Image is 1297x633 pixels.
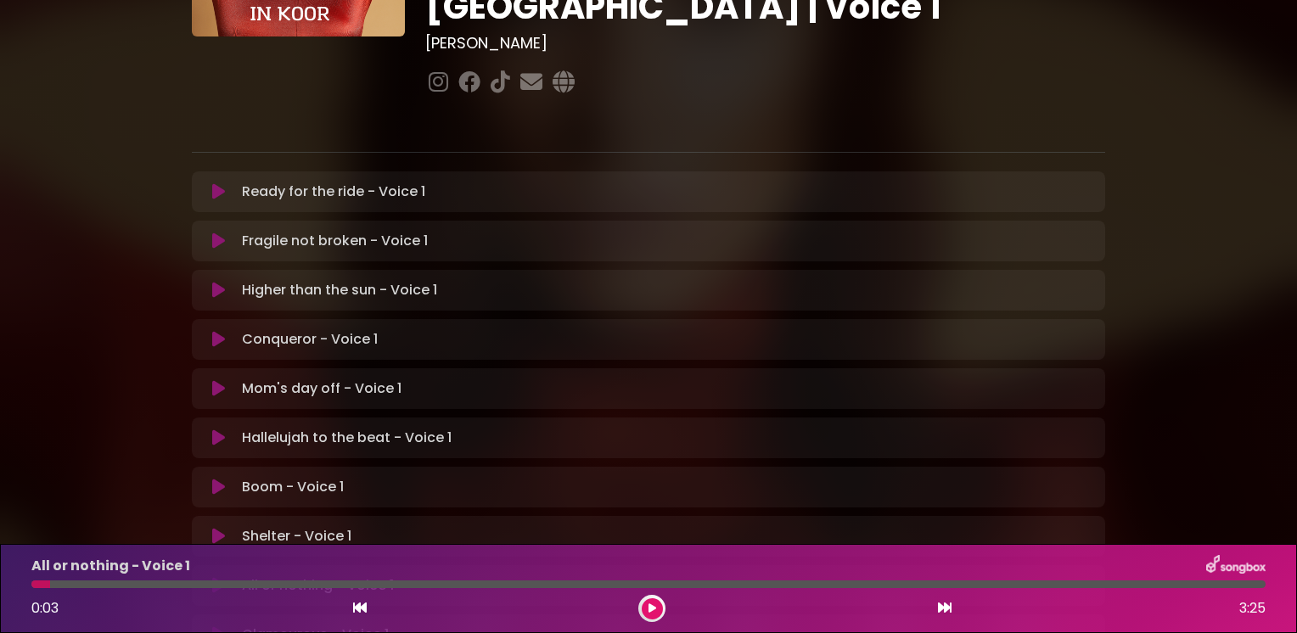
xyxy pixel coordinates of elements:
[242,280,437,300] p: Higher than the sun - Voice 1
[242,477,344,497] p: Boom - Voice 1
[1239,598,1266,619] span: 3:25
[242,378,401,399] p: Mom's day off - Voice 1
[242,526,351,546] p: Shelter - Voice 1
[425,34,1105,53] h3: [PERSON_NAME]
[31,598,59,618] span: 0:03
[1206,555,1266,577] img: songbox-logo-white.png
[242,182,425,202] p: Ready for the ride - Voice 1
[242,231,428,251] p: Fragile not broken - Voice 1
[242,329,378,350] p: Conqueror - Voice 1
[31,556,190,576] p: All or nothing - Voice 1
[242,428,452,448] p: Hallelujah to the beat - Voice 1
